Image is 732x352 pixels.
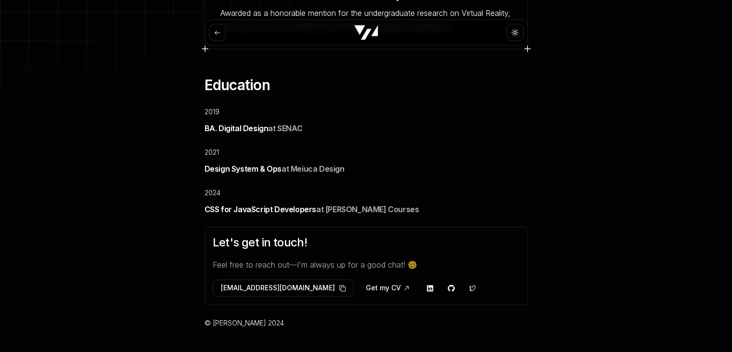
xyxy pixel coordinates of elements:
button: LinkedIn [422,279,439,297]
p: 2021 [205,146,528,159]
span: at SENAC [268,123,302,133]
button: Get my CV [358,279,418,297]
p: Awarded as a honorable mention for the undergraduate research on Virtual Reality, and how to use ... [220,6,512,33]
h5: BA. Digital Design [205,122,528,134]
h2: Education [205,72,528,94]
span: at Meiuca Design [282,164,345,174]
h5: Design System & Ops [205,163,528,175]
p: © [PERSON_NAME] 2024 [205,316,528,330]
span: at [PERSON_NAME] Courses [316,204,419,214]
p: 2024 [205,186,528,200]
button: Twitter [464,279,481,297]
button: [EMAIL_ADDRESS][DOMAIN_NAME] [213,279,354,297]
p: 2019 [205,105,528,119]
h3: Let's get in touch! [213,235,520,250]
button: GitHub [443,279,460,297]
h5: CSS for JavaScript Developers [205,203,528,215]
p: Feel free to reach out—I'm always up for a good chat! 😊 [213,258,520,271]
button: Go to home [354,24,378,41]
